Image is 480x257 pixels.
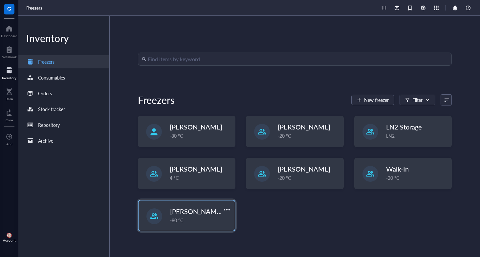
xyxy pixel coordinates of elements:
[38,137,53,144] div: Archive
[170,217,231,224] div: -80 °C
[138,93,175,106] div: Freezers
[38,121,60,128] div: Repository
[278,164,330,174] span: [PERSON_NAME]
[3,238,16,242] div: Account
[7,4,11,12] span: G
[6,107,13,122] a: Core
[351,95,394,105] button: New freezer
[18,103,109,116] a: Stock tracker
[170,207,223,216] span: [PERSON_NAME]
[6,86,13,101] a: DNA
[38,105,65,113] div: Stock tracker
[170,122,222,131] span: [PERSON_NAME]
[6,97,13,101] div: DNA
[364,97,389,103] span: New freezer
[412,96,423,104] div: Filter
[2,76,16,80] div: Inventory
[18,55,109,68] a: Freezers
[6,142,12,146] div: Add
[26,5,44,11] a: Freezers
[18,87,109,100] a: Orders
[2,44,17,59] a: Notebook
[6,118,13,122] div: Core
[386,164,409,174] span: Walk-In
[38,74,65,81] div: Consumables
[18,118,109,131] a: Repository
[1,34,17,38] div: Dashboard
[278,122,330,131] span: [PERSON_NAME]
[386,132,447,139] div: LN2
[2,55,17,59] div: Notebook
[170,174,231,181] div: 4 °C
[386,122,422,131] span: LN2 Storage
[386,174,447,181] div: -20 °C
[278,132,339,139] div: -20 °C
[278,174,339,181] div: -20 °C
[2,65,16,80] a: Inventory
[18,71,109,84] a: Consumables
[18,32,109,45] div: Inventory
[38,58,55,65] div: Freezers
[7,233,12,238] img: 5d3a41d7-b5b4-42d2-8097-bb9912150ea2.jpeg
[170,164,222,174] span: [PERSON_NAME]
[170,132,231,139] div: -80 °C
[1,23,17,38] a: Dashboard
[38,90,52,97] div: Orders
[18,134,109,147] a: Archive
